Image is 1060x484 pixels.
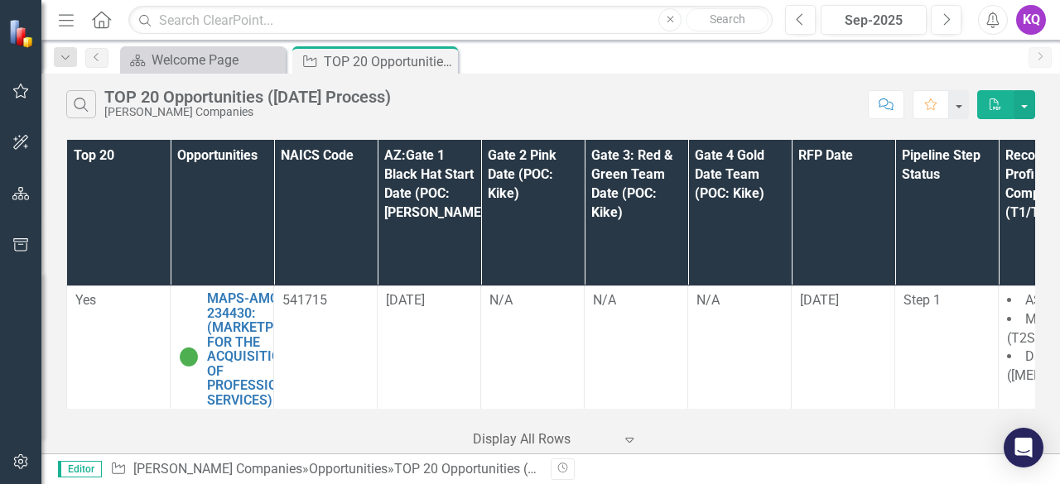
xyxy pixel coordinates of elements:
[110,460,538,479] div: » »
[309,461,388,477] a: Opportunities
[104,106,391,118] div: [PERSON_NAME] Companies
[386,292,425,308] span: [DATE]
[826,11,921,31] div: Sep-2025
[104,88,391,106] div: TOP 20 Opportunities ([DATE] Process)
[593,291,679,310] div: N/A
[821,5,927,35] button: Sep-2025
[133,461,302,477] a: [PERSON_NAME] Companies
[1004,428,1043,467] div: Open Intercom Messenger
[58,461,102,477] span: Editor
[179,347,199,367] img: Active
[696,291,783,310] div: N/A
[489,291,576,310] div: N/A
[1016,5,1046,35] button: KQ
[394,461,621,477] div: TOP 20 Opportunities ([DATE] Process)
[710,12,745,26] span: Search
[800,292,839,308] span: [DATE]
[124,50,282,70] a: Welcome Page
[75,292,96,308] span: Yes
[686,8,768,31] button: Search
[207,291,306,408] a: MAPS-AMC-234430: (MARKETPLACE FOR THE ACQUISITION OF PROFESSIONAL SERVICES)
[903,292,941,308] span: Step 1
[152,50,282,70] div: Welcome Page
[128,6,773,35] input: Search ClearPoint...
[324,51,454,72] div: TOP 20 Opportunities ([DATE] Process)
[207,409,238,422] span: ARMY
[282,292,327,308] span: 541715
[7,18,37,48] img: ClearPoint Strategy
